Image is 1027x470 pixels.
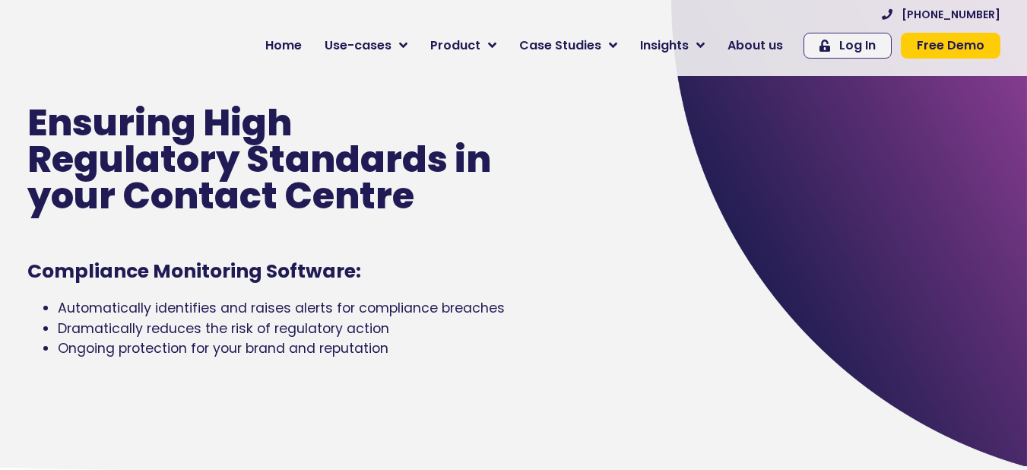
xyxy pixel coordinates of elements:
[508,30,629,61] a: Case Studies
[804,33,892,59] a: Log In
[265,37,302,55] span: Home
[27,260,502,283] h1: Compliance Monitoring Software:
[640,37,689,55] span: Insights
[313,30,419,61] a: Use-cases
[592,117,1000,347] img: Voyc interface graphic
[58,319,389,338] span: Dramatically reduces the risk of regulatory action
[716,30,794,61] a: About us
[430,37,480,55] span: Product
[629,30,716,61] a: Insights
[27,105,502,214] p: Ensuring High Regulatory Standards in your Contact Centre
[58,339,388,357] span: Ongoing protection for your brand and reputation
[901,33,1000,59] a: Free Demo
[325,37,391,55] span: Use-cases
[882,9,1000,20] a: [PHONE_NUMBER]
[917,40,984,52] span: Free Demo
[839,40,876,52] span: Log In
[419,30,508,61] a: Product
[902,9,1000,20] span: [PHONE_NUMBER]
[254,30,313,61] a: Home
[27,30,160,61] img: voyc-full-logo
[727,37,783,55] span: About us
[58,299,505,317] span: Automatically identifies and raises alerts for compliance breaches
[519,37,601,55] span: Case Studies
